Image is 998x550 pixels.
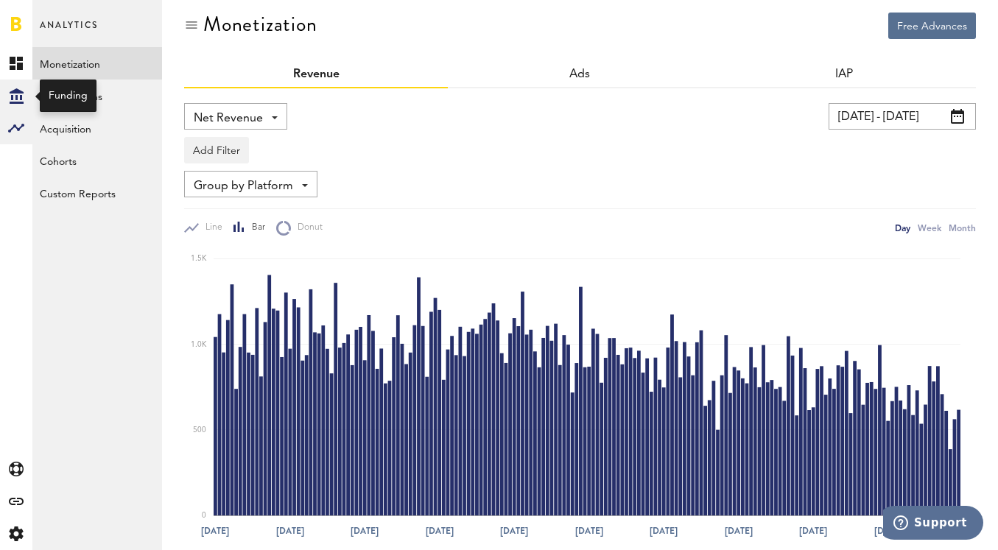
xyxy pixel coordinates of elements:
[32,80,162,112] a: Subscriptions
[351,524,379,537] text: [DATE]
[191,341,207,348] text: 1.0K
[201,524,229,537] text: [DATE]
[575,524,603,537] text: [DATE]
[895,220,910,236] div: Day
[199,222,222,234] span: Line
[888,13,976,39] button: Free Advances
[40,16,98,47] span: Analytics
[193,426,206,434] text: 500
[202,512,206,519] text: 0
[245,222,265,234] span: Bar
[203,13,317,36] div: Monetization
[883,506,983,543] iframe: Opens a widget where you can find more information
[276,524,304,537] text: [DATE]
[194,106,263,131] span: Net Revenue
[49,88,88,103] div: Funding
[426,524,454,537] text: [DATE]
[32,177,162,209] a: Custom Reports
[32,144,162,177] a: Cohorts
[32,112,162,144] a: Acquisition
[291,222,323,234] span: Donut
[194,174,293,199] span: Group by Platform
[191,255,207,263] text: 1.5K
[569,68,590,80] a: Ads
[799,524,827,537] text: [DATE]
[949,220,976,236] div: Month
[725,524,753,537] text: [DATE]
[32,47,162,80] a: Monetization
[835,68,853,80] a: IAP
[500,524,528,537] text: [DATE]
[918,220,941,236] div: Week
[184,137,249,163] button: Add Filter
[874,524,902,537] text: [DATE]
[293,68,340,80] a: Revenue
[650,524,678,537] text: [DATE]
